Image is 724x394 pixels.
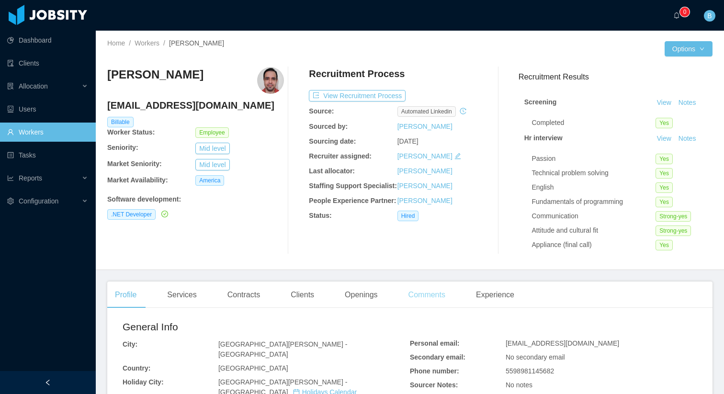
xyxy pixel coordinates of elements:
span: Billable [107,117,134,127]
a: [PERSON_NAME] [397,182,452,190]
a: [PERSON_NAME] [397,167,452,175]
h4: Recruitment Process [309,67,405,80]
span: Allocation [19,82,48,90]
b: Holiday City: [123,378,164,386]
span: Configuration [19,197,58,205]
strong: Hr interview [524,134,563,142]
div: Clients [283,281,322,308]
i: icon: edit [454,153,461,159]
b: Sourced by: [309,123,348,130]
span: Strong-yes [656,225,691,236]
a: icon: check-circle [159,210,168,218]
b: Seniority: [107,144,138,151]
span: Yes [656,154,673,164]
div: Attitude and cultural fit [532,225,656,236]
div: Comments [401,281,453,308]
button: Optionsicon: down [665,41,713,56]
span: / [129,39,131,47]
i: icon: line-chart [7,175,14,181]
span: Yes [656,182,673,193]
a: [PERSON_NAME] [397,152,452,160]
a: icon: userWorkers [7,123,88,142]
b: Phone number: [410,367,459,375]
h3: Recruitment Results [519,71,713,83]
b: Worker Status: [107,128,155,136]
b: City: [123,340,137,348]
span: No notes [506,381,532,389]
a: [PERSON_NAME] [397,123,452,130]
div: English [532,182,656,192]
div: Experience [468,281,522,308]
span: / [163,39,165,47]
button: Notes [675,133,700,145]
b: Staffing Support Specialist: [309,182,397,190]
a: icon: exportView Recruitment Process [309,92,406,100]
span: [PERSON_NAME] [169,39,224,47]
span: 5598981145682 [506,367,554,375]
b: Country: [123,364,150,372]
div: Services [159,281,204,308]
strong: Screening [524,98,557,106]
div: Technical problem solving [532,168,656,178]
a: icon: auditClients [7,54,88,73]
a: Workers [135,39,159,47]
i: icon: bell [673,12,680,19]
h3: [PERSON_NAME] [107,67,204,82]
span: [EMAIL_ADDRESS][DOMAIN_NAME] [506,339,619,347]
img: c662eee0-130f-11eb-b6f1-ade10722b3f2_604f7af7a4510-400w.png [257,67,284,94]
span: No secondary email [506,353,565,361]
b: Last allocator: [309,167,355,175]
span: Reports [19,174,42,182]
b: Recruiter assigned: [309,152,372,160]
b: Sourcer Notes: [410,381,458,389]
span: Yes [656,197,673,207]
b: Secondary email: [410,353,465,361]
span: America [195,175,224,186]
span: [GEOGRAPHIC_DATA] [218,364,288,372]
button: Notes [675,97,700,109]
a: icon: profileTasks [7,146,88,165]
span: [DATE] [397,137,419,145]
a: View [654,99,675,106]
div: Completed [532,118,656,128]
span: Yes [656,118,673,128]
div: Profile [107,281,144,308]
b: Status: [309,212,331,219]
button: Mid level [195,159,229,170]
b: Market Availability: [107,176,168,184]
a: icon: robotUsers [7,100,88,119]
span: automated linkedin [397,106,456,117]
span: Strong-yes [656,211,691,222]
b: Software development : [107,195,181,203]
div: Appliance (final call) [532,240,656,250]
button: Mid level [195,143,229,154]
div: Contracts [220,281,268,308]
a: View [654,135,675,142]
b: Market Seniority: [107,160,162,168]
span: Hired [397,211,419,221]
div: Fundamentals of programming [532,197,656,207]
span: Yes [656,168,673,179]
span: Employee [195,127,228,138]
span: B [707,10,712,22]
button: icon: exportView Recruitment Process [309,90,406,101]
h2: General Info [123,319,410,335]
a: Home [107,39,125,47]
b: Personal email: [410,339,460,347]
i: icon: history [460,108,466,114]
b: Source: [309,107,334,115]
sup: 0 [680,7,690,17]
h4: [EMAIL_ADDRESS][DOMAIN_NAME] [107,99,284,112]
b: People Experience Partner: [309,197,396,204]
span: .NET Developer [107,209,156,220]
a: [PERSON_NAME] [397,197,452,204]
div: Passion [532,154,656,164]
b: Sourcing date: [309,137,356,145]
i: icon: check-circle [161,211,168,217]
span: [GEOGRAPHIC_DATA][PERSON_NAME] - [GEOGRAPHIC_DATA] [218,340,347,358]
i: icon: setting [7,198,14,204]
div: Openings [337,281,385,308]
div: Communication [532,211,656,221]
i: icon: solution [7,83,14,90]
span: Yes [656,240,673,250]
